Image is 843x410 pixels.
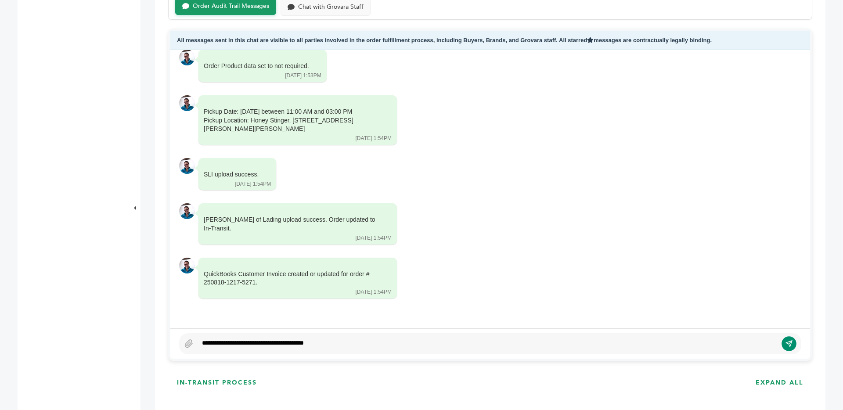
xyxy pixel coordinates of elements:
[204,62,309,71] div: Order Product data set to not required.
[756,378,803,387] h3: EXPAND ALL
[356,288,392,296] div: [DATE] 1:54PM
[356,135,392,142] div: [DATE] 1:54PM
[204,170,259,179] div: SLI upload success.
[177,378,257,387] h3: IN-TRANSIT PROCESS
[204,108,379,133] div: Pickup Date: [DATE] between 11:00 AM and 03:00 PM Pickup Location: Honey Stinger, [STREET_ADDRESS...
[193,3,269,10] div: Order Audit Trail Messages
[356,234,392,242] div: [DATE] 1:54PM
[285,72,321,79] div: [DATE] 1:53PM
[204,216,379,233] div: [PERSON_NAME] of Lading upload success. Order updated to In-Transit.
[204,270,379,287] div: QuickBooks Customer Invoice created or updated for order # 250818-1217-5271.
[170,31,810,50] div: All messages sent in this chat are visible to all parties involved in the order fulfillment proce...
[298,4,364,11] div: Chat with Grovara Staff
[235,180,271,188] div: [DATE] 1:54PM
